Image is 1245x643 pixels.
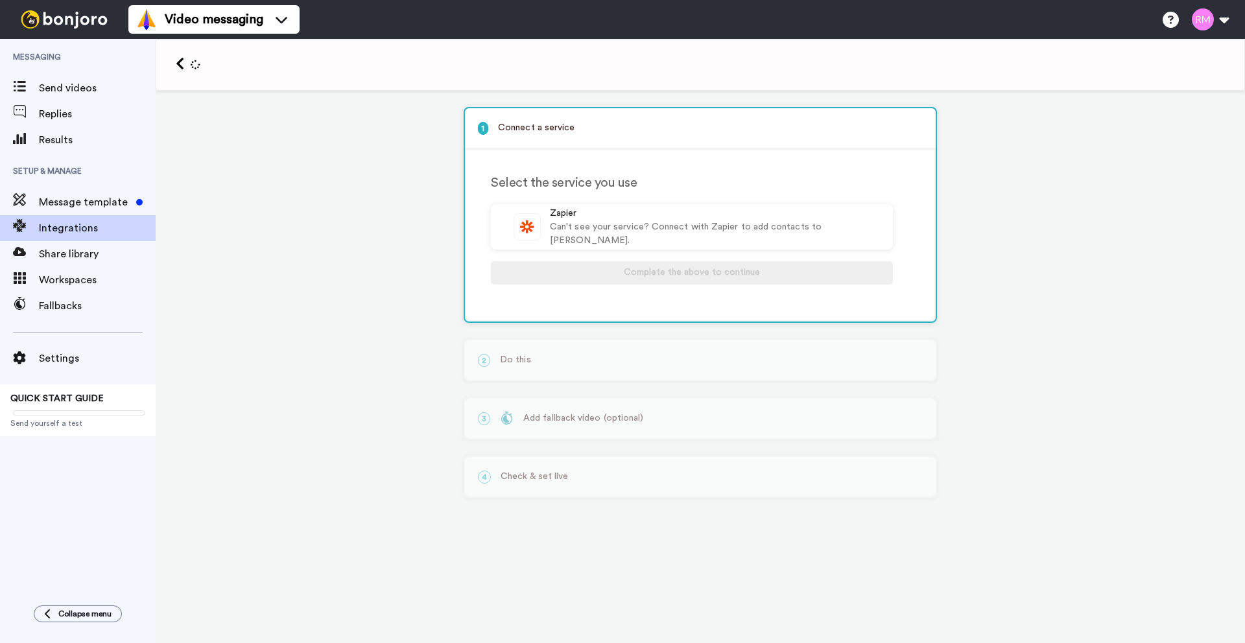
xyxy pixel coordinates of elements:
span: Settings [39,351,156,366]
span: Integrations [39,220,156,236]
a: ZapierCan't see your service? Connect with Zapier to add contacts to [PERSON_NAME]. [491,204,893,250]
img: logo_zapier.svg [514,214,540,240]
p: Connect a service [478,121,923,135]
span: Send videos [39,80,156,96]
span: Message template [39,194,131,210]
span: Video messaging [165,10,263,29]
span: Share library [39,246,156,262]
div: Zapier [550,207,879,220]
span: Fallbacks [39,298,156,314]
div: Can't see your service? Connect with Zapier to add contacts to [PERSON_NAME]. [550,220,879,248]
img: bj-logo-header-white.svg [16,10,113,29]
span: Replies [39,106,156,122]
span: QUICK START GUIDE [10,394,104,403]
span: Collapse menu [58,609,112,619]
span: 1 [478,122,488,135]
span: Workspaces [39,272,156,288]
button: Complete the above to continue [491,261,893,285]
span: Send yourself a test [10,418,145,428]
button: Collapse menu [34,605,122,622]
div: Select the service you use [491,173,893,193]
img: vm-color.svg [136,9,157,30]
span: Results [39,132,156,148]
